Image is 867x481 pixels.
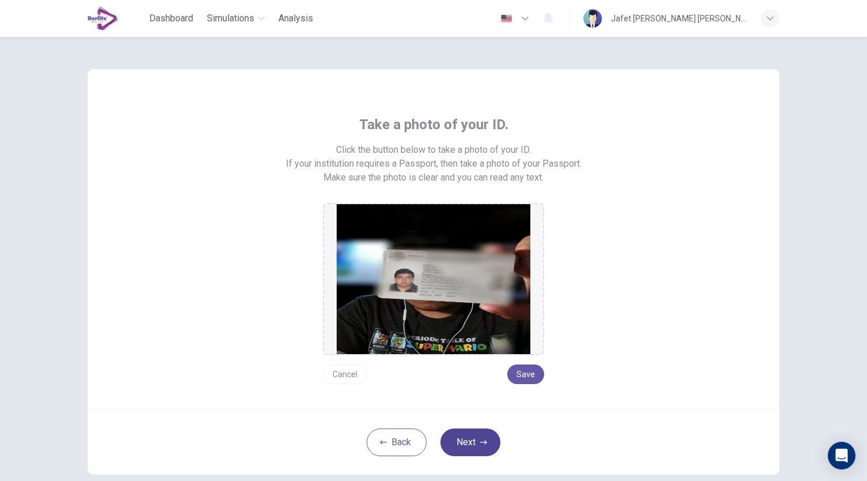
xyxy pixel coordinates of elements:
[88,7,145,30] a: EduSynch logo
[359,115,508,134] span: Take a photo of your ID.
[337,204,530,354] img: preview screemshot
[145,8,198,29] button: Dashboard
[499,14,514,23] img: en
[507,364,544,384] button: Save
[149,12,193,25] span: Dashboard
[611,12,747,25] div: Jafet [PERSON_NAME] [PERSON_NAME]
[202,8,269,29] button: Simulations
[286,143,582,171] span: Click the button below to take a photo of your ID. If your institution requires a Passport, then ...
[583,9,602,28] img: Profile picture
[207,12,254,25] span: Simulations
[367,429,427,456] button: Back
[440,429,500,456] button: Next
[278,12,313,25] span: Analysis
[323,364,367,384] button: Cancel
[828,442,855,469] div: Open Intercom Messenger
[274,8,318,29] button: Analysis
[88,7,118,30] img: EduSynch logo
[323,171,544,185] span: Make sure the photo is clear and you can read any text.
